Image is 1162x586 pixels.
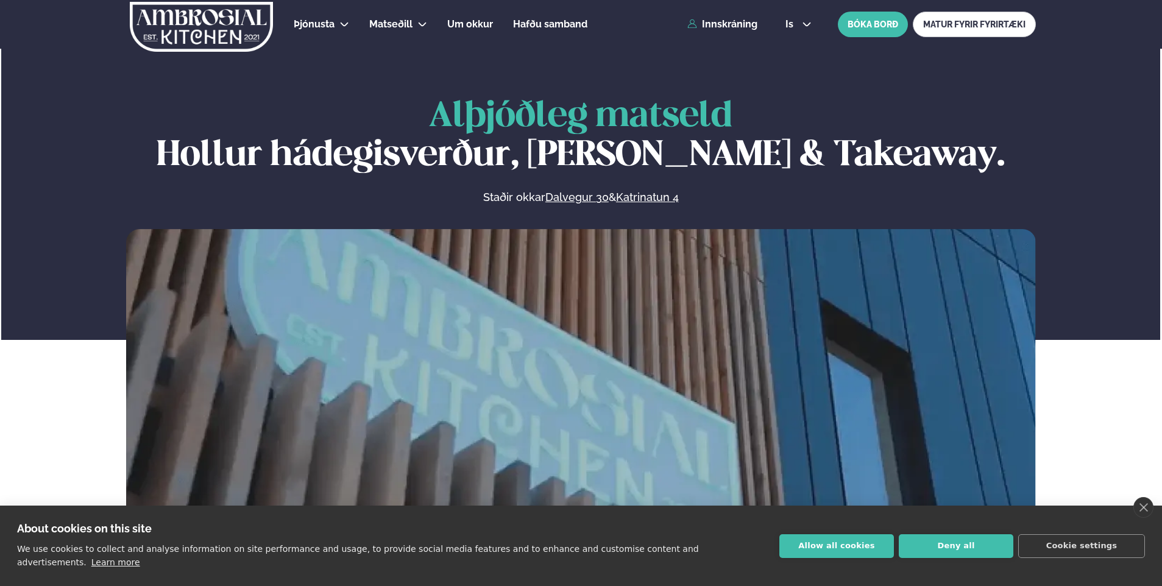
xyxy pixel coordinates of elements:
[776,19,821,29] button: is
[1133,497,1153,518] a: close
[447,18,493,30] span: Um okkur
[126,97,1036,175] h1: Hollur hádegisverður, [PERSON_NAME] & Takeaway.
[687,19,757,30] a: Innskráning
[513,17,587,32] a: Hafðu samband
[838,12,908,37] button: BÓKA BORÐ
[513,18,587,30] span: Hafðu samband
[447,17,493,32] a: Um okkur
[17,544,699,567] p: We use cookies to collect and analyse information on site performance and usage, to provide socia...
[785,19,797,29] span: is
[545,190,609,205] a: Dalvegur 30
[129,2,274,52] img: logo
[369,17,413,32] a: Matseðill
[429,100,732,133] span: Alþjóðleg matseld
[294,17,335,32] a: Þjónusta
[899,534,1013,558] button: Deny all
[350,190,811,205] p: Staðir okkar &
[1018,534,1145,558] button: Cookie settings
[616,190,679,205] a: Katrinatun 4
[294,18,335,30] span: Þjónusta
[91,557,140,567] a: Learn more
[913,12,1036,37] a: MATUR FYRIR FYRIRTÆKI
[779,534,894,558] button: Allow all cookies
[17,522,152,535] strong: About cookies on this site
[369,18,413,30] span: Matseðill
